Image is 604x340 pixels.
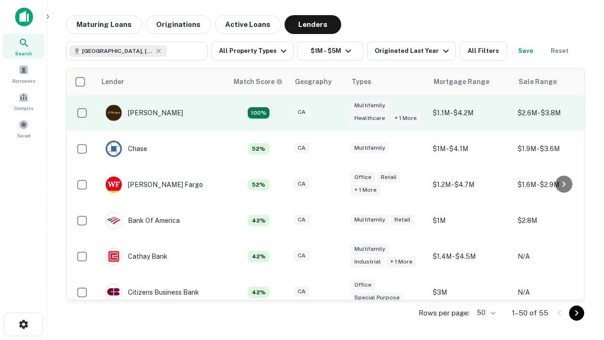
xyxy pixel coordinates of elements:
[106,284,122,300] img: picture
[513,68,598,95] th: Sale Range
[106,212,122,229] img: picture
[351,292,403,303] div: Special Purpose
[3,61,44,86] a: Borrowers
[557,264,604,310] iframe: Chat Widget
[106,105,122,121] img: picture
[12,77,35,85] span: Borrowers
[294,214,310,225] div: CA
[386,256,416,267] div: + 1 more
[367,42,456,60] button: Originated Last Year
[3,34,44,59] a: Search
[82,47,153,55] span: [GEOGRAPHIC_DATA], [GEOGRAPHIC_DATA], [GEOGRAPHIC_DATA]
[351,143,389,153] div: Multifamily
[294,178,310,189] div: CA
[248,179,269,190] div: Matching Properties: 5, hasApolloMatch: undefined
[352,76,371,87] div: Types
[294,286,310,297] div: CA
[234,76,283,87] div: Capitalize uses an advanced AI algorithm to match your search with the best lender. The match sco...
[351,100,389,111] div: Multifamily
[248,143,269,154] div: Matching Properties: 5, hasApolloMatch: undefined
[248,107,269,119] div: Matching Properties: 17, hasApolloMatch: undefined
[297,42,363,60] button: $1M - $5M
[106,248,122,264] img: picture
[513,238,598,274] td: N/A
[428,203,513,238] td: $1M
[101,76,124,87] div: Lender
[289,68,346,95] th: Geography
[248,251,269,262] div: Matching Properties: 4, hasApolloMatch: undefined
[294,143,310,153] div: CA
[346,68,428,95] th: Types
[66,15,142,34] button: Maturing Loans
[285,15,341,34] button: Lenders
[215,15,281,34] button: Active Loans
[545,42,575,60] button: Reset
[105,176,203,193] div: [PERSON_NAME] Fargo
[569,306,584,321] button: Go to next page
[512,307,548,319] p: 1–50 of 55
[519,76,557,87] div: Sale Range
[15,8,33,26] img: capitalize-icon.png
[513,274,598,310] td: N/A
[511,42,541,60] button: Save your search to get updates of matches that match your search criteria.
[351,244,389,255] div: Multifamily
[391,214,414,225] div: Retail
[428,68,513,95] th: Mortgage Range
[248,287,269,298] div: Matching Properties: 4, hasApolloMatch: undefined
[105,104,183,121] div: [PERSON_NAME]
[473,306,497,320] div: 50
[351,280,375,290] div: Office
[106,141,122,157] img: picture
[351,185,380,195] div: + 1 more
[351,113,389,124] div: Healthcare
[391,113,420,124] div: + 1 more
[295,76,332,87] div: Geography
[419,307,470,319] p: Rows per page:
[3,116,44,141] a: Saved
[375,45,452,57] div: Originated Last Year
[105,140,147,157] div: Chase
[351,256,385,267] div: Industrial
[3,88,44,114] a: Contacts
[428,238,513,274] td: $1.4M - $4.5M
[513,131,598,167] td: $1.9M - $3.6M
[96,68,228,95] th: Lender
[17,132,31,139] span: Saved
[106,177,122,193] img: picture
[460,42,507,60] button: All Filters
[513,95,598,131] td: $2.6M - $3.8M
[105,248,168,265] div: Cathay Bank
[351,214,389,225] div: Multifamily
[211,42,294,60] button: All Property Types
[428,167,513,203] td: $1.2M - $4.7M
[228,68,289,95] th: Capitalize uses an advanced AI algorithm to match your search with the best lender. The match sco...
[14,104,33,112] span: Contacts
[351,172,375,183] div: Office
[234,76,281,87] h6: Match Score
[377,172,401,183] div: Retail
[513,167,598,203] td: $1.6M - $2.9M
[15,50,32,57] span: Search
[105,284,199,301] div: Citizens Business Bank
[294,250,310,261] div: CA
[294,107,310,118] div: CA
[434,76,489,87] div: Mortgage Range
[146,15,211,34] button: Originations
[105,212,180,229] div: Bank Of America
[428,131,513,167] td: $1M - $4.1M
[428,95,513,131] td: $1.1M - $4.2M
[248,215,269,226] div: Matching Properties: 4, hasApolloMatch: undefined
[428,274,513,310] td: $3M
[513,203,598,238] td: $2.8M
